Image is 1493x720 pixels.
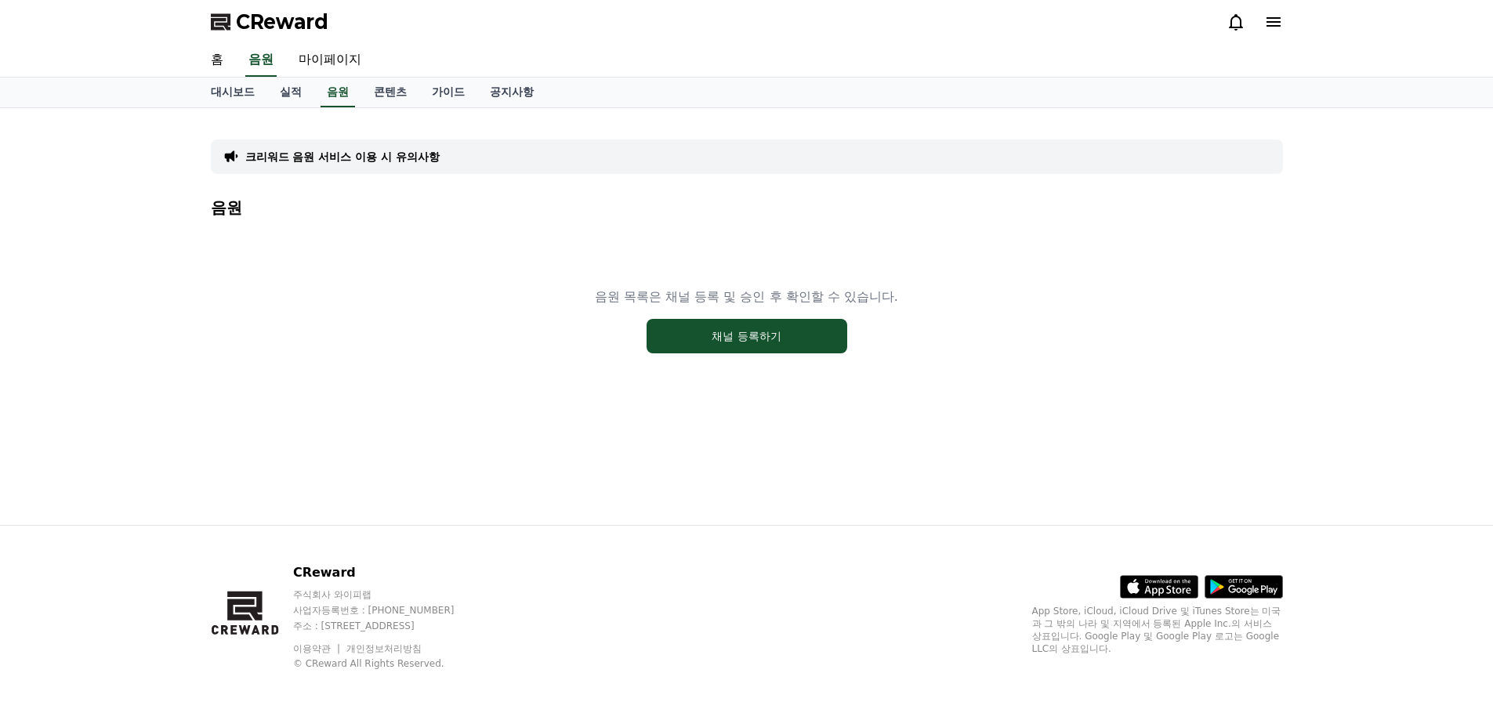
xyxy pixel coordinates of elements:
[647,319,847,353] button: 채널 등록하기
[293,563,484,582] p: CReward
[346,643,422,654] a: 개인정보처리방침
[211,9,328,34] a: CReward
[361,78,419,107] a: 콘텐츠
[321,78,355,107] a: 음원
[198,44,236,77] a: 홈
[245,44,277,77] a: 음원
[293,620,484,632] p: 주소 : [STREET_ADDRESS]
[236,9,328,34] span: CReward
[211,199,1283,216] h4: 음원
[293,657,484,670] p: © CReward All Rights Reserved.
[286,44,374,77] a: 마이페이지
[595,288,898,306] p: 음원 목록은 채널 등록 및 승인 후 확인할 수 있습니다.
[245,149,440,165] a: 크리워드 음원 서비스 이용 시 유의사항
[477,78,546,107] a: 공지사항
[419,78,477,107] a: 가이드
[198,78,267,107] a: 대시보드
[293,643,342,654] a: 이용약관
[267,78,314,107] a: 실적
[1032,605,1283,655] p: App Store, iCloud, iCloud Drive 및 iTunes Store는 미국과 그 밖의 나라 및 지역에서 등록된 Apple Inc.의 서비스 상표입니다. Goo...
[293,588,484,601] p: 주식회사 와이피랩
[293,604,484,617] p: 사업자등록번호 : [PHONE_NUMBER]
